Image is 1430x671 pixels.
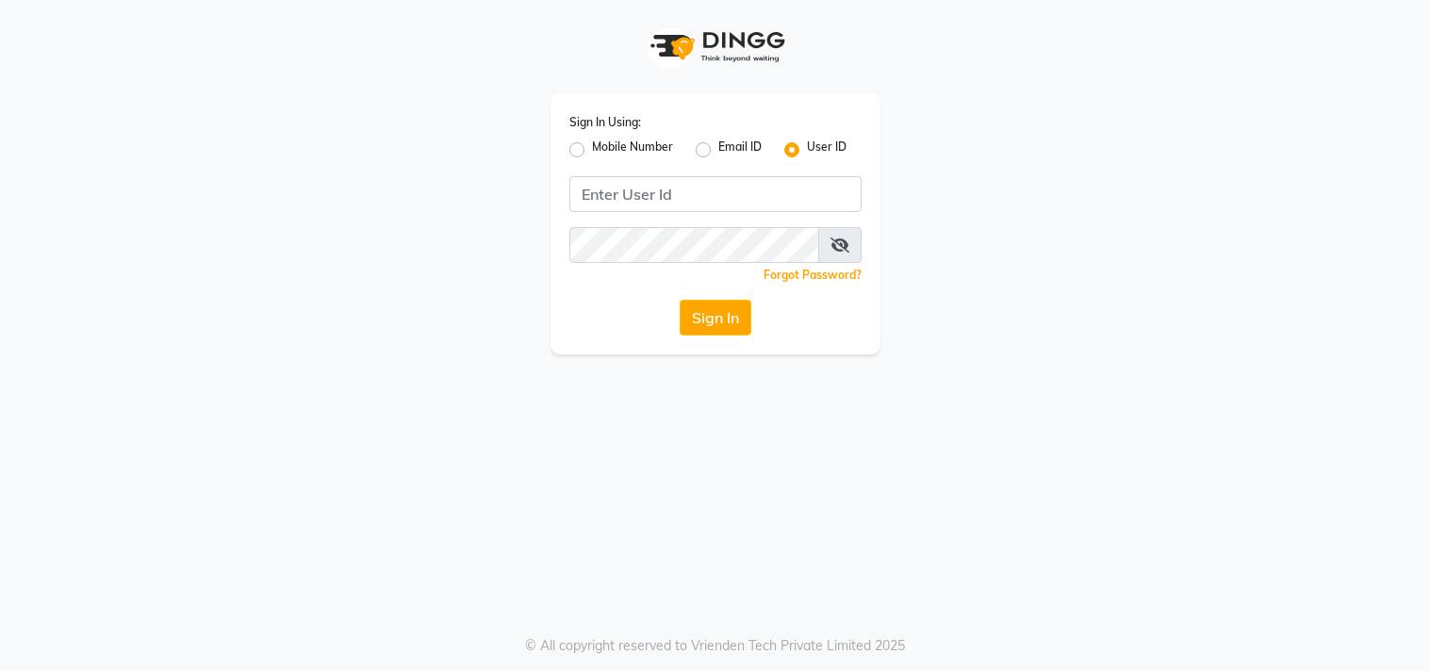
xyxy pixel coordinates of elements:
[640,19,791,74] img: logo1.svg
[764,268,862,282] a: Forgot Password?
[718,139,762,161] label: Email ID
[569,227,819,263] input: Username
[569,114,641,131] label: Sign In Using:
[569,176,862,212] input: Username
[592,139,673,161] label: Mobile Number
[680,300,751,335] button: Sign In
[807,139,846,161] label: User ID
